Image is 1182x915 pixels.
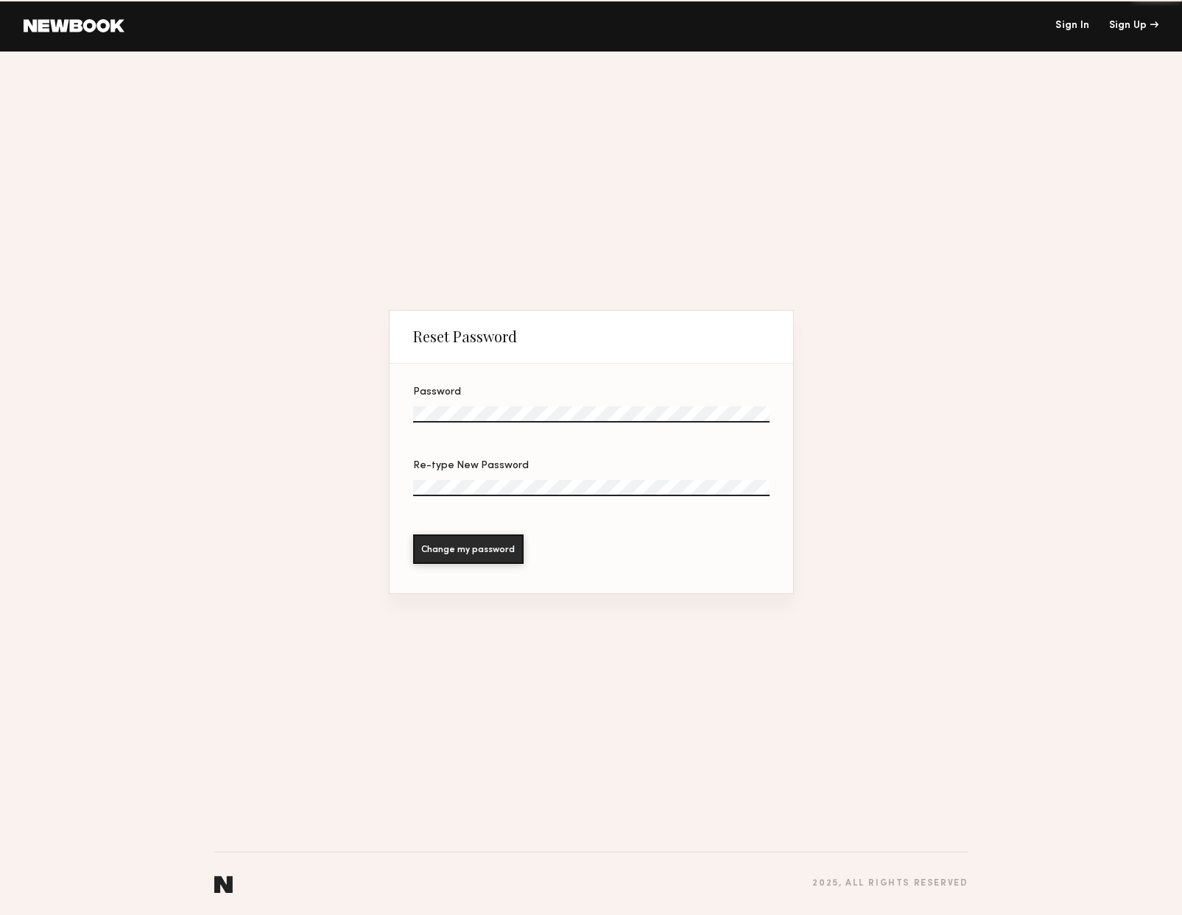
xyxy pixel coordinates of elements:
div: 2025 , all rights reserved [812,879,968,888]
div: Sign Up [1109,21,1158,31]
input: Re-type New Password [413,480,770,496]
input: Password [413,406,770,423]
div: Reset Password [413,328,517,345]
button: Change my password [413,534,524,564]
div: Password [413,387,770,398]
div: Re-type New Password [413,461,770,471]
a: Sign In [1055,21,1089,31]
